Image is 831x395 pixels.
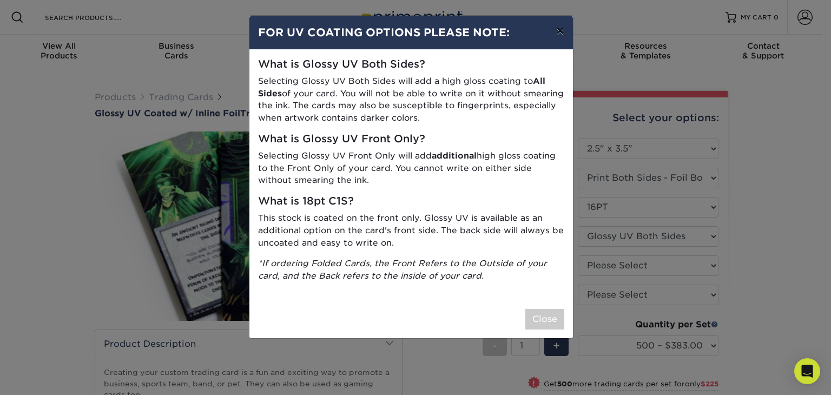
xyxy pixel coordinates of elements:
[258,212,564,249] p: This stock is coated on the front only. Glossy UV is available as an additional option on the car...
[432,150,477,161] strong: additional
[794,358,820,384] div: Open Intercom Messenger
[258,58,564,71] h5: What is Glossy UV Both Sides?
[258,133,564,146] h5: What is Glossy UV Front Only?
[258,76,545,98] strong: All Sides
[258,24,564,41] h4: FOR UV COATING OPTIONS PLEASE NOTE:
[525,309,564,330] button: Close
[258,195,564,208] h5: What is 18pt C1S?
[258,258,547,281] i: *If ordering Folded Cards, the Front Refers to the Outside of your card, and the Back refers to t...
[258,150,564,187] p: Selecting Glossy UV Front Only will add high gloss coating to the Front Only of your card. You ca...
[548,16,572,46] button: ×
[258,75,564,124] p: Selecting Glossy UV Both Sides will add a high gloss coating to of your card. You will not be abl...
